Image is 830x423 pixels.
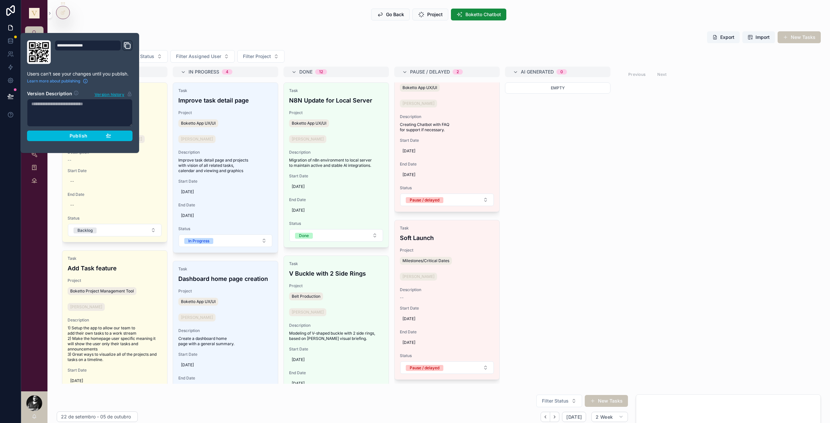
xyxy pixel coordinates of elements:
span: Boketto App UX/UI [181,299,216,304]
div: Backlog [77,227,93,233]
span: [PERSON_NAME] [292,136,324,142]
img: App logo [29,8,40,18]
a: TaskSetup Meta BusinessProjectWebsite Setup[PERSON_NAME][PERSON_NAME]Description--Start Date--End... [62,82,167,242]
span: Project [289,283,383,288]
a: TaskSoft LaunchProjectMilestones/Critical Dates[PERSON_NAME]Description--Start Date[DATE]End Date... [394,220,500,380]
a: [PERSON_NAME] [400,100,437,107]
button: New Tasks [778,31,821,43]
span: Version history [95,91,124,97]
span: Empty [551,85,565,90]
span: Publish [70,133,87,139]
div: Pause / delayed [410,197,439,203]
span: [DATE] [292,357,381,362]
div: 12 [319,69,323,75]
div: -- [70,202,74,208]
span: Description [68,317,162,323]
button: 2 Week [591,412,628,422]
span: Import [756,34,770,41]
a: [PERSON_NAME] [289,135,326,143]
span: Description [400,287,494,292]
h4: Add Task feature [68,264,162,273]
span: [PERSON_NAME] [292,310,324,315]
span: 2 Week [596,414,613,420]
span: [DATE] [181,189,270,195]
h4: Dashboard home page creation [178,274,273,283]
span: Status [400,185,494,191]
span: Boketto App UX/UI [402,85,437,90]
span: Task [178,266,273,272]
h4: V Buckle with 2 Side Rings [289,269,383,278]
span: Start Date [178,352,273,357]
div: 0 [560,69,563,75]
span: Filter Project [243,53,271,60]
span: Description [289,150,383,155]
a: Learn more about publishing [27,78,88,84]
button: Select Button [400,361,494,374]
span: Description [400,114,494,119]
span: [PERSON_NAME] [181,315,213,320]
span: End Date [68,192,162,197]
button: New Tasks [585,395,628,407]
a: [PERSON_NAME] [289,308,326,316]
span: Description [289,323,383,328]
div: In Progress [188,238,209,244]
span: Done [299,69,312,75]
span: Start Date [289,347,383,352]
button: Select Button [536,395,582,407]
button: Import [742,31,775,43]
span: Go Back [386,11,404,18]
span: Learn more about publishing [27,78,80,84]
div: 2 [457,69,459,75]
span: [DATE] [402,340,491,345]
span: Task [289,88,383,93]
a: [PERSON_NAME] [400,273,437,281]
h2: Version Description [27,90,72,98]
span: Project [68,278,162,283]
button: Project [412,9,448,20]
span: [DATE] [70,378,159,383]
span: [PERSON_NAME] [402,274,434,279]
span: [DATE] [402,316,491,321]
span: Boketto App UX/UI [292,121,326,126]
span: Project [289,110,383,115]
span: Start Date [400,306,494,311]
span: -- [68,158,72,163]
span: End Date [400,329,494,335]
a: [PERSON_NAME] [178,135,216,143]
span: Create a dashboard home page with a general summary. [178,336,273,347]
span: In Progress [189,69,219,75]
span: [DATE] [402,172,491,177]
span: Creating Chatbot with FAQ for support if necessary. [400,122,494,133]
span: Boketto Chatbot [465,11,501,18]
button: [DATE] [562,412,586,422]
a: TaskN8N Update for Local ServerProjectBoketto App UX/UI[PERSON_NAME]DescriptionMigration of n8n e... [283,82,389,248]
span: [DATE] [566,414,582,420]
span: Filter Assigned User [176,53,221,60]
span: Status [68,216,162,221]
span: 1) Setup the app to allow our team to add their own tasks to a work stream 2) Make the homepage u... [68,325,162,362]
span: End Date [289,370,383,376]
a: TaskImprove task detail pageProjectBoketto App UX/UI[PERSON_NAME]DescriptionImprove task detail p... [173,82,278,253]
span: End Date [178,202,273,208]
div: Pause / delayed [410,365,439,371]
div: Domain and Custom Link [55,40,133,64]
span: [PERSON_NAME] [402,101,434,106]
span: Milestones/Critical Dates [402,258,449,263]
span: Task [400,226,494,231]
span: Modeling of V-shaped buckle with 2 side rings, based on [PERSON_NAME] visual briefing. [289,331,383,341]
span: Task [68,256,162,261]
span: AI Generated [521,69,554,75]
span: Task [289,261,383,266]
span: [DATE] [181,362,270,368]
span: [DATE] [292,184,381,189]
h4: Soft Launch [400,233,494,242]
span: Filter Status [128,53,154,60]
span: Belt Production [292,294,320,299]
span: Description [178,328,273,333]
a: TaskV Buckle with 2 Side RingsProjectBelt Production[PERSON_NAME]DescriptionModeling of V-shaped ... [283,256,389,421]
span: Filter Status [542,398,569,404]
span: Project [178,288,273,294]
span: Project [427,11,443,18]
